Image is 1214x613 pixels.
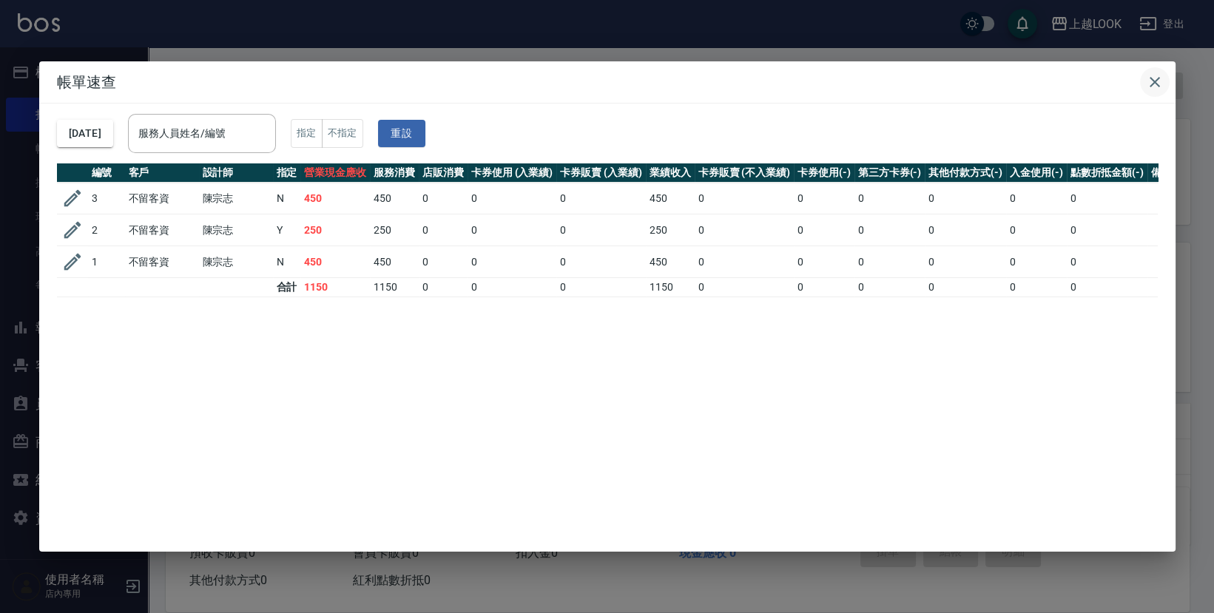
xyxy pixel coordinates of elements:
td: 450 [370,246,419,278]
td: 0 [556,278,646,297]
th: 第三方卡券(-) [854,163,925,183]
td: 0 [556,183,646,214]
button: 重設 [378,120,425,147]
th: 服務消費 [370,163,419,183]
td: 0 [419,278,468,297]
td: 0 [468,246,557,278]
td: 陳宗志 [199,214,273,246]
td: N [273,246,301,278]
td: N [273,183,301,214]
td: 0 [468,183,557,214]
th: 入金使用(-) [1006,163,1067,183]
td: 0 [695,278,794,297]
th: 卡券販賣 (不入業績) [695,163,794,183]
td: 0 [1067,278,1148,297]
td: 合計 [273,278,301,297]
td: 0 [556,246,646,278]
button: 指定 [291,119,323,148]
h2: 帳單速查 [39,61,1176,103]
td: 0 [854,246,925,278]
button: 不指定 [322,119,363,148]
td: 0 [468,214,557,246]
td: 0 [1067,214,1148,246]
td: 0 [794,214,854,246]
td: 0 [794,278,854,297]
td: 0 [419,214,468,246]
th: 卡券販賣 (入業績) [556,163,646,183]
td: 不留客資 [125,246,199,278]
th: 設計師 [199,163,273,183]
td: 450 [300,246,370,278]
td: 0 [695,246,794,278]
button: [DATE] [57,120,113,147]
th: 客戶 [125,163,199,183]
th: 編號 [88,163,125,183]
td: 0 [695,183,794,214]
td: 0 [854,183,925,214]
td: 450 [646,183,695,214]
td: 1 [88,246,125,278]
td: 250 [646,214,695,246]
td: 2 [88,214,125,246]
td: 450 [646,246,695,278]
td: 0 [1006,246,1067,278]
th: 店販消費 [419,163,468,183]
td: 0 [925,246,1006,278]
td: 0 [925,214,1006,246]
td: 0 [419,183,468,214]
th: 營業現金應收 [300,163,370,183]
td: 450 [300,183,370,214]
td: 0 [1006,214,1067,246]
th: 卡券使用(-) [794,163,854,183]
td: 250 [300,214,370,246]
td: Y [273,214,301,246]
td: 0 [419,246,468,278]
td: 1150 [370,278,419,297]
td: 陳宗志 [199,183,273,214]
td: 不留客資 [125,214,199,246]
td: 0 [1006,183,1067,214]
th: 業績收入 [646,163,695,183]
td: 250 [370,214,419,246]
td: 0 [556,214,646,246]
th: 卡券使用 (入業績) [468,163,557,183]
td: 1150 [300,278,370,297]
td: 0 [794,246,854,278]
td: 1150 [646,278,695,297]
td: 陳宗志 [199,246,273,278]
td: 0 [468,278,557,297]
td: 0 [695,214,794,246]
td: 0 [925,183,1006,214]
td: 450 [370,183,419,214]
th: 指定 [273,163,301,183]
td: 0 [854,278,925,297]
td: 不留客資 [125,183,199,214]
th: 備註 [1147,163,1176,183]
td: 0 [794,183,854,214]
td: 3 [88,183,125,214]
td: 0 [1006,278,1067,297]
td: 0 [854,214,925,246]
td: 0 [1067,246,1148,278]
td: 0 [925,278,1006,297]
th: 點數折抵金額(-) [1067,163,1148,183]
th: 其他付款方式(-) [925,163,1006,183]
td: 0 [1067,183,1148,214]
